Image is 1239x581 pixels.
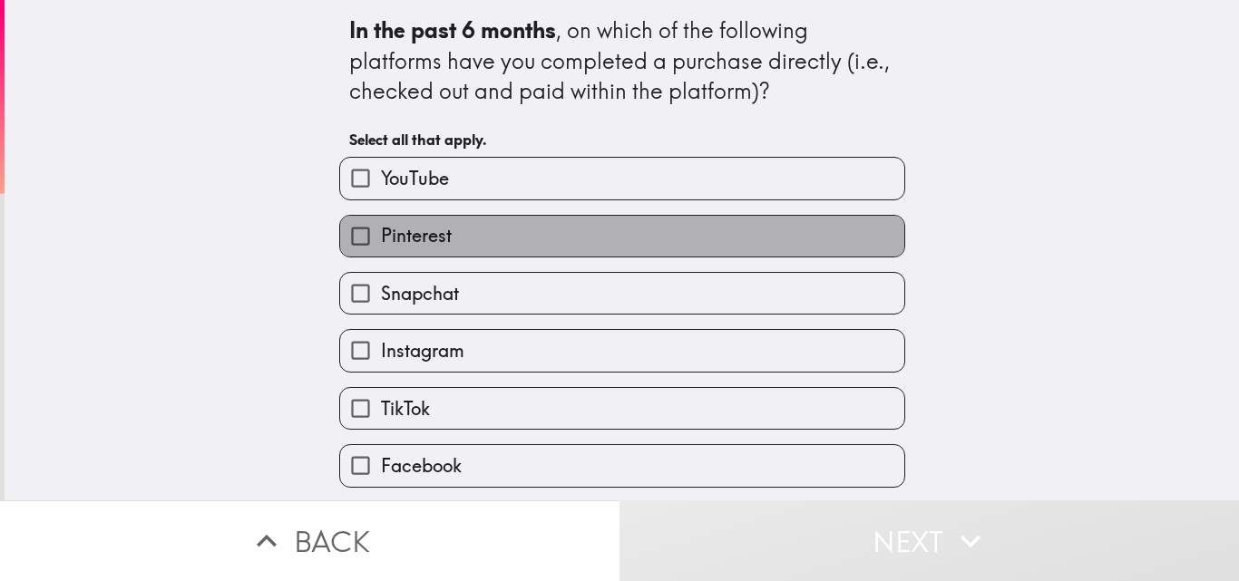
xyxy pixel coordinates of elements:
span: Snapchat [381,281,459,306]
b: In the past 6 months [349,16,556,44]
button: Facebook [340,445,904,486]
button: Pinterest [340,216,904,257]
h6: Select all that apply. [349,130,895,150]
span: Pinterest [381,223,452,248]
button: TikTok [340,388,904,429]
span: TikTok [381,396,430,421]
div: , on which of the following platforms have you completed a purchase directly (i.e., checked out a... [349,15,895,107]
button: YouTube [340,158,904,199]
button: Snapchat [340,273,904,314]
span: Facebook [381,453,462,479]
span: YouTube [381,166,449,191]
button: Instagram [340,330,904,371]
button: Next [619,500,1239,581]
span: Instagram [381,338,464,363]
